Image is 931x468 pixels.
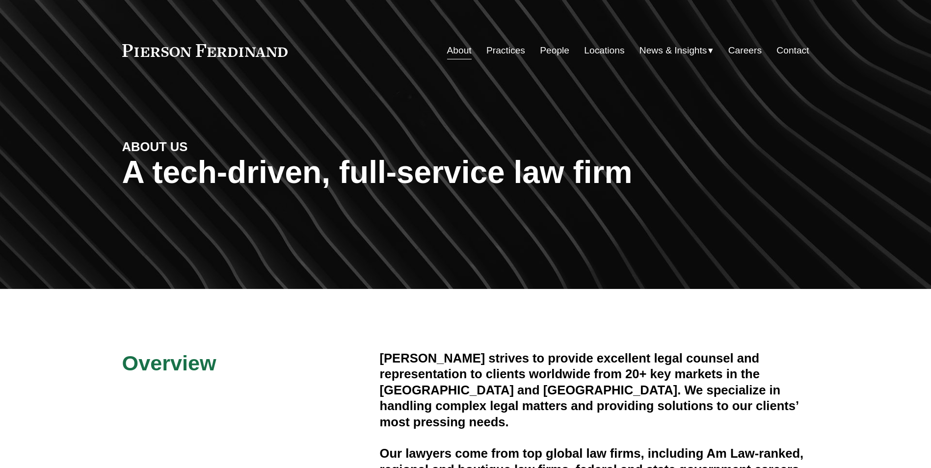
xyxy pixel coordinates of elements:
[122,155,809,190] h1: A tech-driven, full-service law firm
[639,41,714,60] a: folder dropdown
[728,41,762,60] a: Careers
[447,41,472,60] a: About
[486,41,525,60] a: Practices
[540,41,569,60] a: People
[122,140,188,154] strong: ABOUT US
[380,350,809,430] h4: [PERSON_NAME] strives to provide excellent legal counsel and representation to clients worldwide ...
[584,41,624,60] a: Locations
[122,351,216,375] span: Overview
[639,42,707,59] span: News & Insights
[776,41,809,60] a: Contact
